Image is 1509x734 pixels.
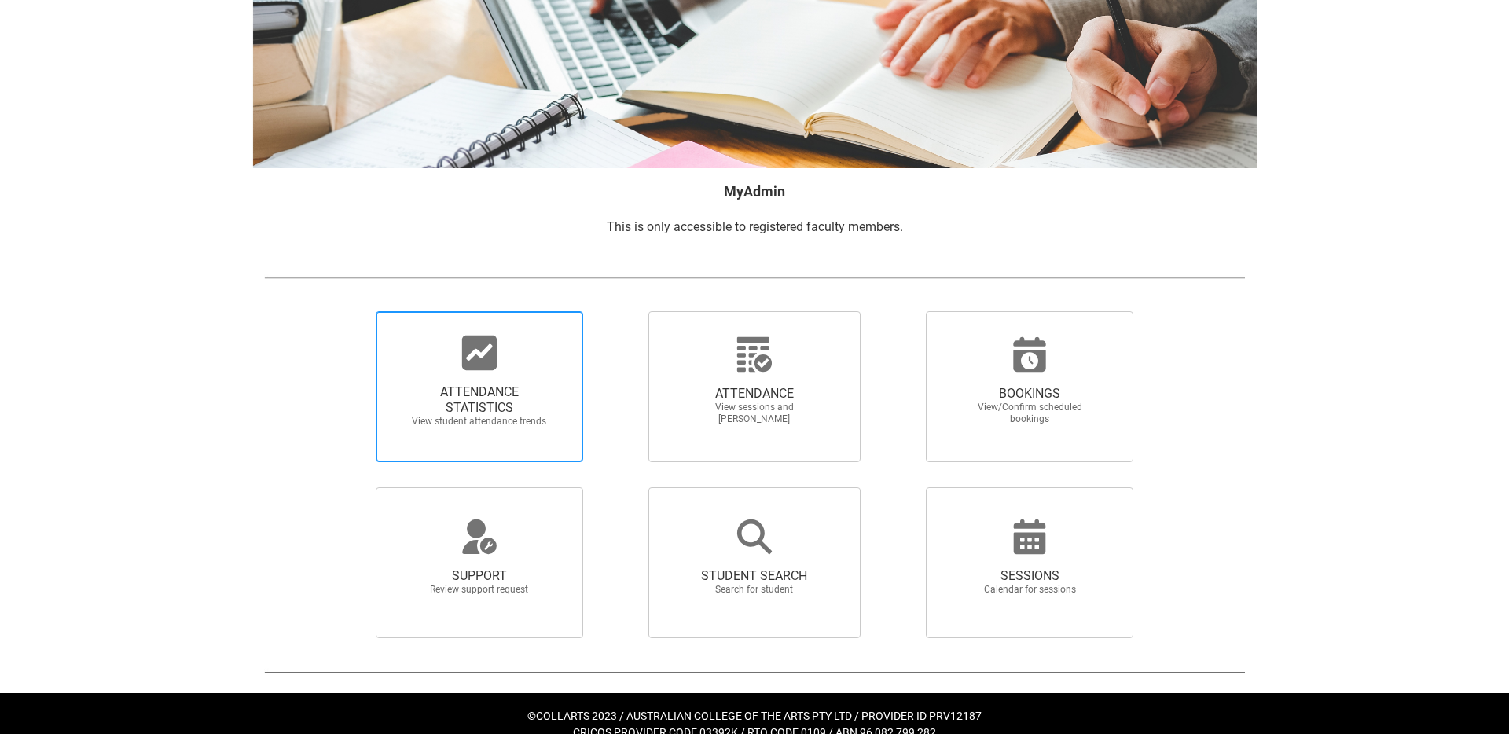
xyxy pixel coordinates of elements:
span: SESSIONS [960,568,1099,584]
span: BOOKINGS [960,386,1099,402]
img: REDU_GREY_LINE [264,270,1245,286]
span: ATTENDANCE [685,386,824,402]
span: STUDENT SEARCH [685,568,824,584]
span: Search for student [685,584,824,596]
img: REDU_GREY_LINE [264,663,1245,680]
h2: MyAdmin [264,181,1245,202]
span: Calendar for sessions [960,584,1099,596]
span: SUPPORT [410,568,549,584]
span: This is only accessible to registered faculty members. [607,219,903,234]
span: View student attendance trends [410,416,549,428]
span: View sessions and [PERSON_NAME] [685,402,824,425]
span: Review support request [410,584,549,596]
span: View/Confirm scheduled bookings [960,402,1099,425]
span: ATTENDANCE STATISTICS [410,384,549,416]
